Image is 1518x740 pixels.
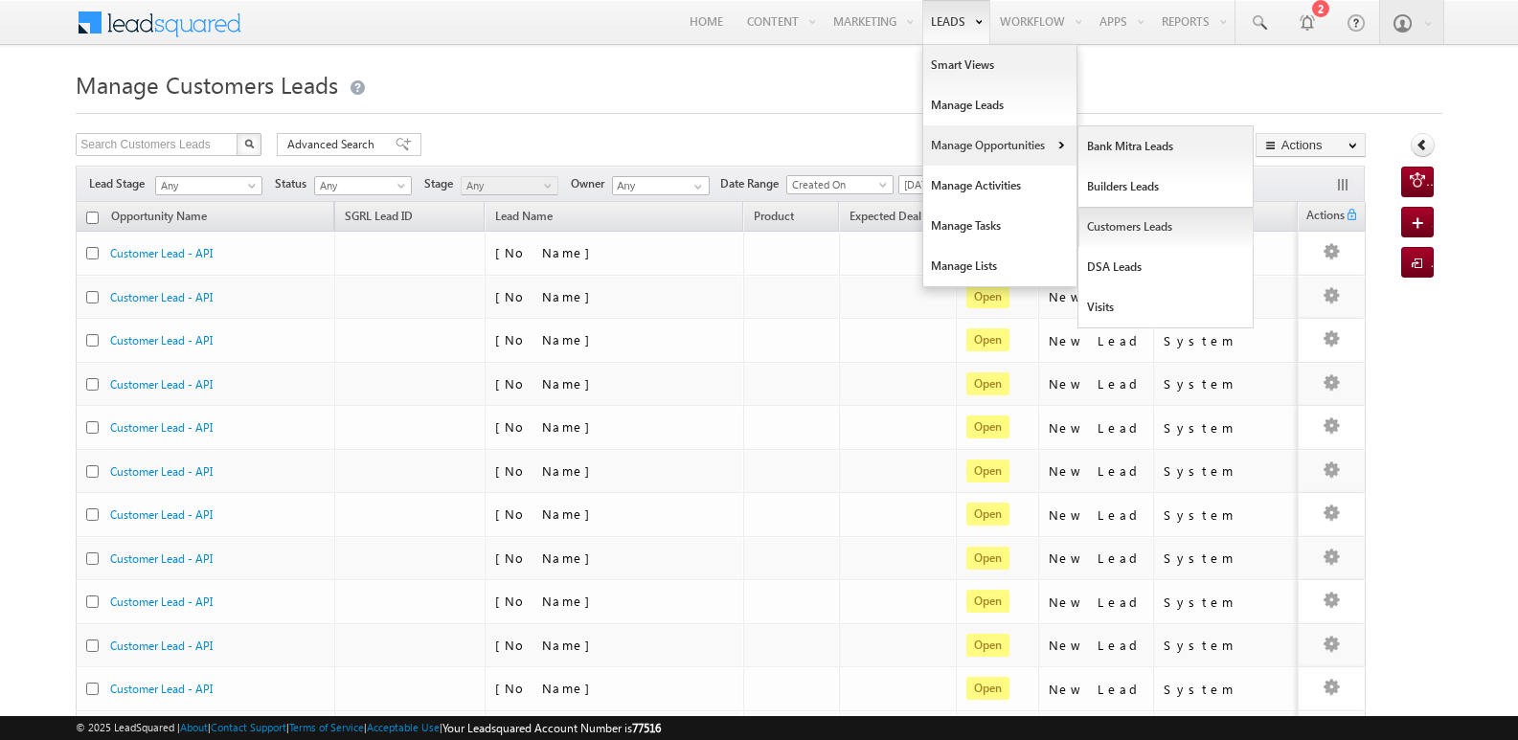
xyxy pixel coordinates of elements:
[495,244,600,260] span: [No Name]
[1049,288,1144,305] div: New Lead
[1164,462,1289,480] div: System
[1164,332,1289,349] div: System
[424,175,461,192] span: Stage
[287,136,380,153] span: Advanced Search
[110,420,213,435] a: Customer Lead - API
[495,288,600,304] span: [No Name]
[754,209,794,223] span: Product
[923,85,1076,125] a: Manage Leads
[495,418,600,435] span: [No Name]
[571,175,612,192] span: Owner
[495,505,600,522] span: [No Name]
[495,375,600,392] span: [No Name]
[345,209,413,223] span: SGRL Lead ID
[1049,594,1144,611] div: New Lead
[1078,126,1254,167] a: Bank Mitra Leads
[110,377,213,392] a: Customer Lead - API
[110,507,213,522] a: Customer Lead - API
[110,464,213,479] a: Customer Lead - API
[155,176,262,195] a: Any
[1078,207,1254,247] a: Customers Leads
[850,209,945,223] span: Expected Deal Size
[315,177,406,194] span: Any
[1164,375,1289,392] div: System
[786,175,894,194] a: Created On
[1049,681,1144,698] div: New Lead
[180,721,208,733] a: About
[442,721,661,735] span: Your Leadsquared Account Number is
[1164,594,1289,611] div: System
[923,125,1076,166] a: Manage Opportunities
[1078,167,1254,207] a: Builders Leads
[110,290,213,304] a: Customer Lead - API
[966,547,1009,570] span: Open
[495,680,600,696] span: [No Name]
[86,212,99,224] input: Check all records
[244,139,254,148] img: Search
[1164,419,1289,437] div: System
[966,634,1009,657] span: Open
[111,209,207,223] span: Opportunity Name
[486,206,562,231] span: Lead Name
[1049,462,1144,480] div: New Lead
[923,246,1076,286] a: Manage Lists
[612,176,710,195] input: Type to Search
[1049,375,1144,392] div: New Lead
[110,682,213,696] a: Customer Lead - API
[211,721,286,733] a: Contact Support
[1049,506,1144,524] div: New Lead
[76,69,338,100] span: Manage Customers Leads
[367,721,440,733] a: Acceptable Use
[495,462,600,479] span: [No Name]
[1049,637,1144,654] div: New Lead
[461,176,558,195] a: Any
[314,176,412,195] a: Any
[1164,637,1289,654] div: System
[966,460,1009,482] span: Open
[102,206,216,231] a: Opportunity Name
[966,415,1009,438] span: Open
[289,721,364,733] a: Terms of Service
[720,175,786,192] span: Date Range
[110,594,213,609] a: Customer Lead - API
[684,177,708,196] a: Show All Items
[110,333,213,348] a: Customer Lead - API
[462,177,553,194] span: Any
[966,372,1009,395] span: Open
[1164,681,1289,698] div: System
[1078,247,1254,287] a: DSA Leads
[787,176,887,193] span: Created On
[966,590,1009,613] span: Open
[335,206,422,231] a: SGRL Lead ID
[1299,205,1345,230] span: Actions
[966,503,1009,526] span: Open
[899,176,990,193] span: [DATE]
[76,719,661,737] span: © 2025 LeadSquared | | | | |
[156,177,256,194] span: Any
[89,175,152,192] span: Lead Stage
[923,45,1076,85] a: Smart Views
[1049,332,1144,349] div: New Lead
[110,639,213,653] a: Customer Lead - API
[1164,506,1289,524] div: System
[632,721,661,735] span: 77516
[1164,549,1289,567] div: System
[1049,419,1144,437] div: New Lead
[275,175,314,192] span: Status
[1049,549,1144,567] div: New Lead
[923,166,1076,206] a: Manage Activities
[110,551,213,566] a: Customer Lead - API
[898,175,996,194] a: [DATE]
[923,206,1076,246] a: Manage Tasks
[966,328,1009,351] span: Open
[495,593,600,609] span: [No Name]
[495,549,600,566] span: [No Name]
[1256,133,1366,157] button: Actions
[966,285,1009,308] span: Open
[110,246,213,260] a: Customer Lead - API
[495,637,600,653] span: [No Name]
[840,206,955,231] a: Expected Deal Size
[495,331,600,348] span: [No Name]
[966,677,1009,700] span: Open
[1078,287,1254,327] a: Visits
